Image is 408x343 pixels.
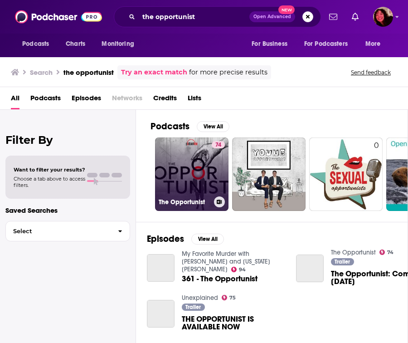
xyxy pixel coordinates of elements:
[66,38,85,50] span: Charts
[373,7,393,27] button: Show profile menu
[245,35,299,53] button: open menu
[229,296,236,300] span: 75
[22,38,49,50] span: Podcasts
[331,249,376,256] a: The Opportunist
[102,38,134,50] span: Monitoring
[185,304,201,310] span: Trailer
[325,9,341,24] a: Show notifications dropdown
[151,121,229,132] a: PodcastsView All
[239,268,246,272] span: 94
[191,234,224,245] button: View All
[72,91,101,109] a: Episodes
[387,250,393,255] span: 74
[278,5,295,14] span: New
[373,7,393,27] img: User Profile
[15,8,102,25] img: Podchaser - Follow, Share and Rate Podcasts
[63,68,114,77] h3: the opportunist
[348,9,362,24] a: Show notifications dropdown
[114,6,321,27] div: Search podcasts, credits, & more...
[379,250,394,255] a: 74
[182,275,257,283] a: 361 - The Opportunist
[6,228,111,234] span: Select
[304,38,348,50] span: For Podcasters
[16,35,61,53] button: open menu
[151,121,189,132] h2: Podcasts
[212,141,225,148] a: 74
[14,167,85,173] span: Want to filter your results?
[188,91,201,109] a: Lists
[249,11,295,22] button: Open AdvancedNew
[147,233,224,245] a: EpisodesView All
[215,141,221,150] span: 74
[197,121,229,132] button: View All
[222,295,236,300] a: 75
[296,255,324,282] a: The Opportunist: Coming February 16th, 2021
[365,38,381,50] span: More
[147,254,175,282] a: 361 - The Opportunist
[60,35,91,53] a: Charts
[298,35,361,53] button: open menu
[5,206,130,215] p: Saved Searches
[147,300,175,328] a: THE OPPORTUNIST IS AVAILABLE NOW
[348,69,393,76] button: Send feedback
[14,176,85,188] span: Choose a tab above to access filters.
[155,137,228,211] a: 74The Opportunist
[112,91,142,109] span: Networks
[374,141,379,207] div: 0
[30,91,61,109] a: Podcasts
[252,38,287,50] span: For Business
[335,259,350,265] span: Trailer
[373,7,393,27] span: Logged in as Kathryn-Musilek
[253,15,291,19] span: Open Advanced
[159,198,210,206] h3: The Opportunist
[11,91,19,109] a: All
[147,233,184,245] h2: Episodes
[359,35,392,53] button: open menu
[139,10,249,24] input: Search podcasts, credits, & more...
[95,35,146,53] button: open menu
[182,294,218,302] a: Unexplained
[30,68,53,77] h3: Search
[182,250,270,273] a: My Favorite Murder with Karen Kilgariff and Georgia Hardstark
[182,315,285,331] a: THE OPPORTUNIST IS AVAILABLE NOW
[309,137,383,211] a: 0
[189,67,267,78] span: for more precise results
[153,91,177,109] a: Credits
[5,221,130,241] button: Select
[231,267,246,272] a: 94
[5,133,130,147] h2: Filter By
[121,67,187,78] a: Try an exact match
